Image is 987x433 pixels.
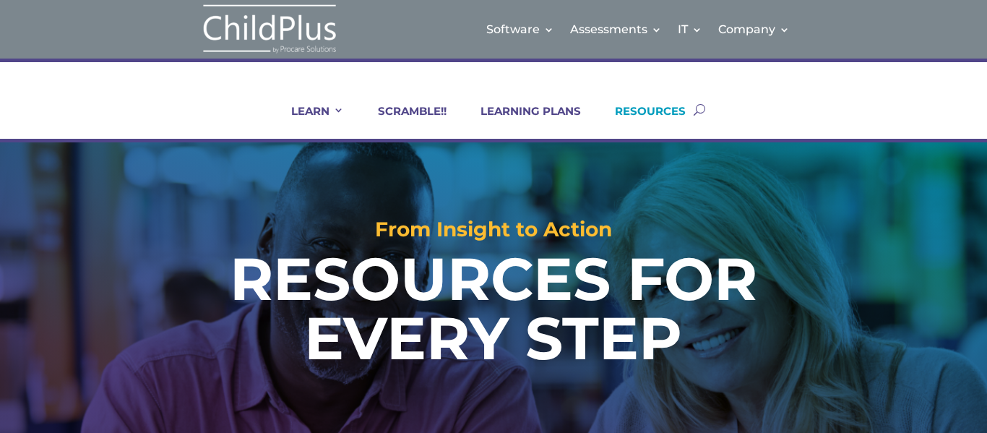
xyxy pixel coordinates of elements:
a: SCRAMBLE!! [360,104,447,139]
a: RESOURCES [597,104,686,139]
h1: RESOURCES FOR EVERY STEP [138,250,849,376]
a: LEARNING PLANS [462,104,581,139]
h2: From Insight to Action [49,219,937,246]
a: LEARN [273,104,344,139]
